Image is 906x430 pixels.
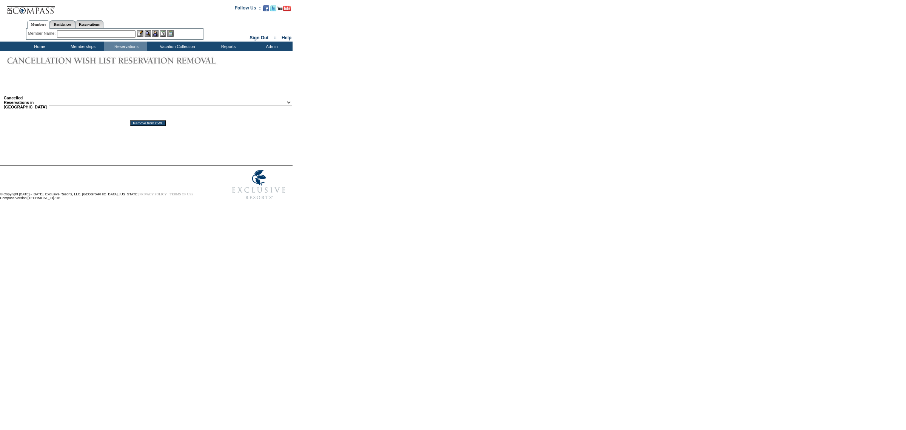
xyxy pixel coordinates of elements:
[4,96,47,109] b: Cancelled Reservations in [GEOGRAPHIC_DATA]
[28,30,57,37] div: Member Name:
[75,20,103,28] a: Reservations
[60,42,104,51] td: Memberships
[282,35,291,40] a: Help
[152,30,159,37] img: Impersonate
[17,42,60,51] td: Home
[4,53,230,68] img: Cancellation Wish List Reservation Removal
[270,8,276,12] a: Follow us on Twitter
[137,30,143,37] img: b_edit.gif
[206,42,249,51] td: Reports
[250,35,268,40] a: Sign Out
[249,42,293,51] td: Admin
[50,20,75,28] a: Residences
[170,192,194,196] a: TERMS OF USE
[147,42,206,51] td: Vacation Collection
[145,30,151,37] img: View
[263,8,269,12] a: Become our fan on Facebook
[167,30,174,37] img: b_calculator.gif
[160,30,166,37] img: Reservations
[225,166,293,204] img: Exclusive Resorts
[130,120,166,126] input: Remove from CWL
[263,5,269,11] img: Become our fan on Facebook
[270,5,276,11] img: Follow us on Twitter
[104,42,147,51] td: Reservations
[274,35,277,40] span: ::
[277,8,291,12] a: Subscribe to our YouTube Channel
[139,192,167,196] a: PRIVACY POLICY
[27,20,50,29] a: Members
[277,6,291,11] img: Subscribe to our YouTube Channel
[235,5,262,14] td: Follow Us ::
